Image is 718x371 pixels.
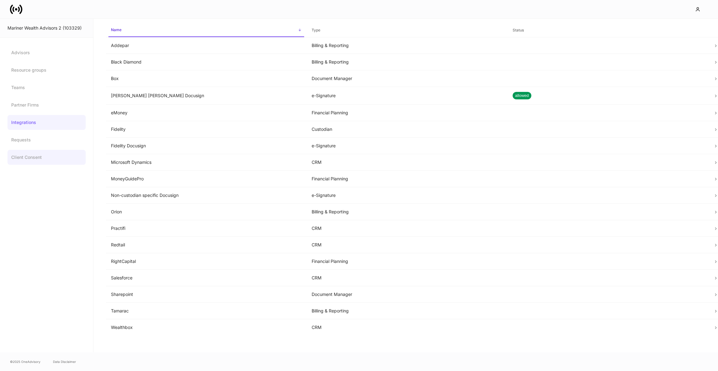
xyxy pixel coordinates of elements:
[106,303,307,319] td: Tamarac
[307,270,507,286] td: CRM
[106,87,307,105] td: [PERSON_NAME] [PERSON_NAME] Docusign
[106,220,307,237] td: Practifi
[7,132,86,147] a: Requests
[7,25,86,31] div: Mariner Wealth Advisors 2 (103329)
[106,253,307,270] td: RightCapital
[106,237,307,253] td: Redtail
[106,187,307,204] td: Non-custodian specific Docusign
[7,150,86,165] a: Client Consent
[307,319,507,336] td: CRM
[106,121,307,138] td: Fidelity
[7,98,86,112] a: Partner Firms
[307,204,507,220] td: Billing & Reporting
[307,187,507,204] td: e-Signature
[106,37,307,54] td: Addepar
[307,171,507,187] td: Financial Planning
[309,24,505,37] span: Type
[106,286,307,303] td: Sharepoint
[307,54,507,70] td: Billing & Reporting
[106,204,307,220] td: Orion
[307,121,507,138] td: Custodian
[513,27,524,33] h6: Status
[106,270,307,286] td: Salesforce
[312,27,320,33] h6: Type
[307,237,507,253] td: CRM
[106,70,307,87] td: Box
[307,286,507,303] td: Document Manager
[106,105,307,121] td: eMoney
[7,63,86,78] a: Resource groups
[10,359,41,364] span: © 2025 OneAdvisory
[111,27,122,33] h6: Name
[307,220,507,237] td: CRM
[307,87,507,105] td: e-Signature
[106,138,307,154] td: Fidelity Docusign
[307,303,507,319] td: Billing & Reporting
[106,54,307,70] td: Black Diamond
[106,171,307,187] td: MoneyGuidePro
[7,45,86,60] a: Advisors
[307,105,507,121] td: Financial Planning
[307,37,507,54] td: Billing & Reporting
[53,359,76,364] a: Data Disclaimer
[513,93,531,99] span: allowed
[106,154,307,171] td: Microsoft Dynamics
[307,253,507,270] td: Financial Planning
[7,80,86,95] a: Teams
[510,24,706,37] span: Status
[307,154,507,171] td: CRM
[307,70,507,87] td: Document Manager
[7,115,86,130] a: Integrations
[108,24,304,37] span: Name
[106,319,307,336] td: Wealthbox
[307,138,507,154] td: e-Signature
